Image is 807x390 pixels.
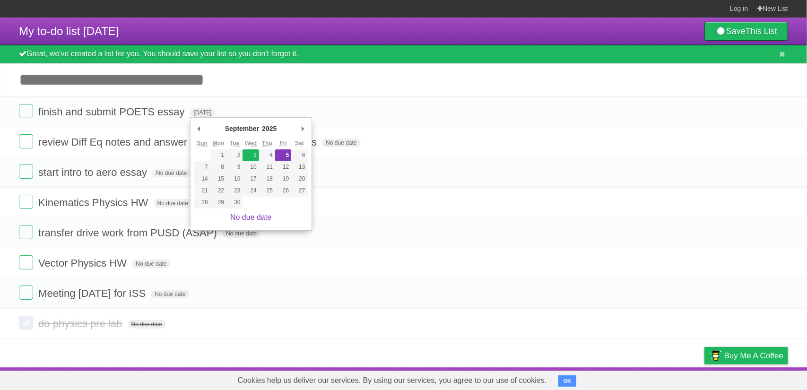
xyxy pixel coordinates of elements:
[222,229,260,238] span: No due date
[19,286,33,300] label: Done
[704,22,788,41] a: SaveThis List
[298,121,308,136] button: Next Month
[194,197,210,208] button: 28
[295,140,304,147] abbr: Saturday
[210,173,226,185] button: 15
[38,197,150,208] span: Kinematics Physics HW
[210,197,226,208] button: 29
[259,161,275,173] button: 11
[210,149,226,161] button: 1
[245,140,257,147] abbr: Wednesday
[19,316,33,330] label: Done
[291,161,307,173] button: 13
[704,347,788,364] a: Buy me a coffee
[262,140,272,147] abbr: Thursday
[19,225,33,239] label: Done
[558,375,577,387] button: OK
[230,213,271,221] a: No due date
[19,134,33,148] label: Done
[275,173,291,185] button: 19
[197,140,208,147] abbr: Sunday
[132,260,170,268] span: No due date
[190,108,216,117] span: [DATE]
[729,370,788,388] a: Suggest a feature
[210,161,226,173] button: 8
[194,161,210,173] button: 7
[210,185,226,197] button: 22
[38,227,219,239] span: transfer drive work from PUSD (ASAP)
[38,318,124,329] span: do physics pre lab
[610,370,648,388] a: Developers
[746,26,777,36] b: This List
[151,290,189,298] span: No due date
[291,149,307,161] button: 6
[226,185,243,197] button: 23
[259,149,275,161] button: 4
[291,185,307,197] button: 27
[230,140,239,147] abbr: Tuesday
[213,140,225,147] abbr: Monday
[38,136,319,148] span: review Diff Eq notes and answer question at the end of class
[275,149,291,161] button: 5
[724,347,783,364] span: Buy me a coffee
[660,370,681,388] a: Terms
[19,165,33,179] label: Done
[226,161,243,173] button: 9
[259,185,275,197] button: 25
[279,140,286,147] abbr: Friday
[226,197,243,208] button: 30
[226,149,243,161] button: 2
[709,347,722,364] img: Buy me a coffee
[152,169,191,177] span: No due date
[579,370,599,388] a: About
[38,106,187,118] span: finish and submit POETS essay
[194,173,210,185] button: 14
[38,287,148,299] span: Meeting [DATE] for ISS
[226,173,243,185] button: 16
[275,185,291,197] button: 26
[243,149,259,161] button: 3
[128,320,166,329] span: No due date
[19,255,33,269] label: Done
[224,121,260,136] div: September
[692,370,717,388] a: Privacy
[194,185,210,197] button: 21
[154,199,192,208] span: No due date
[228,371,556,390] span: Cookies help us deliver our services. By using our services, you agree to our use of cookies.
[243,185,259,197] button: 24
[19,104,33,118] label: Done
[243,161,259,173] button: 10
[291,173,307,185] button: 20
[38,257,129,269] span: Vector Physics HW
[194,121,204,136] button: Previous Month
[260,121,278,136] div: 2025
[259,173,275,185] button: 18
[322,139,360,147] span: No due date
[38,166,149,178] span: start intro to aero essay
[275,161,291,173] button: 12
[243,173,259,185] button: 17
[19,195,33,209] label: Done
[19,25,119,37] span: My to-do list [DATE]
